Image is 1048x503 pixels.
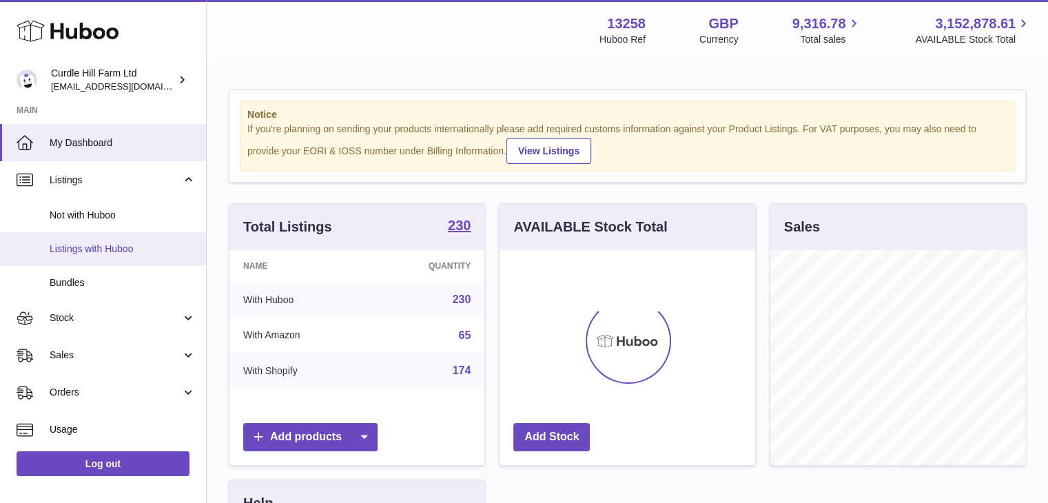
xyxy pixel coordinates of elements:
span: Bundles [50,276,196,289]
span: Listings with Huboo [50,243,196,256]
strong: 230 [448,218,471,232]
a: 174 [453,365,471,376]
span: 9,316.78 [792,14,846,33]
div: If you're planning on sending your products internationally please add required customs informati... [247,123,1007,164]
span: Not with Huboo [50,209,196,222]
span: Sales [50,349,181,362]
td: With Huboo [229,282,369,318]
th: Name [229,250,369,282]
span: Usage [50,423,196,436]
td: With Amazon [229,318,369,353]
span: AVAILABLE Stock Total [915,33,1031,46]
span: [EMAIL_ADDRESS][DOMAIN_NAME] [51,81,203,92]
div: Huboo Ref [599,33,646,46]
a: Add Stock [513,423,590,451]
a: 65 [459,329,471,341]
h3: AVAILABLE Stock Total [513,218,667,236]
h3: Total Listings [243,218,332,236]
a: 3,152,878.61 AVAILABLE Stock Total [915,14,1031,46]
span: Stock [50,311,181,325]
td: With Shopify [229,353,369,389]
a: 9,316.78 Total sales [792,14,862,46]
span: Listings [50,174,181,187]
div: Currency [699,33,739,46]
span: My Dashboard [50,136,196,150]
a: Add products [243,423,378,451]
div: Curdle Hill Farm Ltd [51,67,175,93]
span: Orders [50,386,181,399]
th: Quantity [369,250,485,282]
a: 230 [453,294,471,305]
strong: 13258 [607,14,646,33]
span: Total sales [800,33,861,46]
a: View Listings [506,138,591,164]
strong: GBP [708,14,738,33]
img: internalAdmin-13258@internal.huboo.com [17,70,37,90]
h3: Sales [784,218,820,236]
a: Log out [17,451,189,476]
strong: Notice [247,108,1007,121]
a: 230 [448,218,471,235]
span: 3,152,878.61 [935,14,1016,33]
